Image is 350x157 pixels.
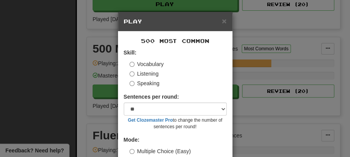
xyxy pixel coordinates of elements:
a: Get Clozemaster Pro [128,117,173,123]
label: Multiple Choice (Easy) [129,147,191,155]
label: Listening [129,70,159,78]
strong: Skill: [124,50,136,56]
label: Vocabulary [129,60,164,68]
label: Speaking [129,79,159,87]
span: 500 Most Common [141,38,209,44]
input: Listening [129,71,134,76]
input: Vocabulary [129,62,134,67]
label: Sentences per round: [124,93,179,101]
input: Multiple Choice (Easy) [129,149,134,154]
button: Close [222,17,226,25]
input: Speaking [129,81,134,86]
strong: Mode: [124,137,139,143]
small: to change the number of sentences per round! [124,117,227,130]
h5: Play [124,18,227,25]
span: × [222,17,226,25]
